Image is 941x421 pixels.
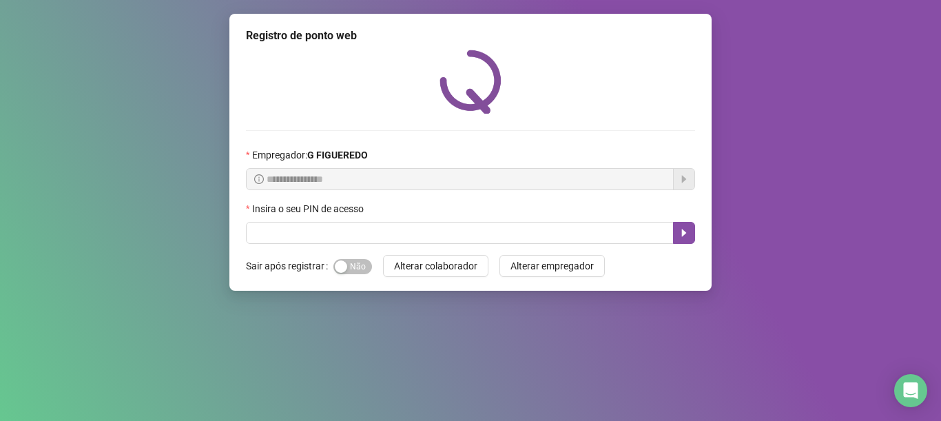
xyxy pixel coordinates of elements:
label: Sair após registrar [246,255,333,277]
span: Empregador : [252,147,368,163]
span: Alterar empregador [510,258,594,274]
span: Alterar colaborador [394,258,477,274]
span: info-circle [254,174,264,184]
span: caret-right [679,227,690,238]
button: Alterar colaborador [383,255,488,277]
button: Alterar empregador [499,255,605,277]
strong: G FIGUEREDO [307,150,368,161]
img: QRPoint [440,50,501,114]
label: Insira o seu PIN de acesso [246,201,373,216]
div: Registro de ponto web [246,28,695,44]
div: Open Intercom Messenger [894,374,927,407]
